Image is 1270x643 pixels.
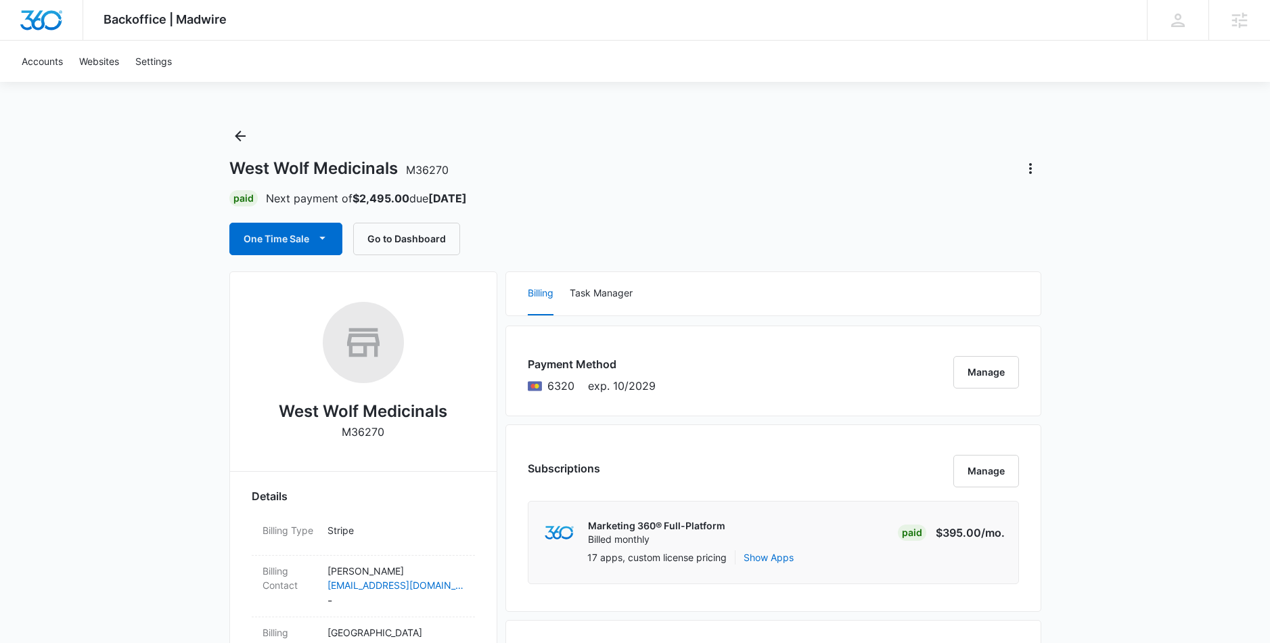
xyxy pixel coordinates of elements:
a: Websites [71,41,127,82]
h3: Payment Method [528,356,656,372]
span: exp. 10/2029 [588,378,656,394]
button: Manage [953,356,1019,389]
dt: Billing Contact [263,564,317,592]
p: Marketing 360® Full-Platform [588,519,725,533]
dd: - [327,564,464,608]
h2: West Wolf Medicinals [279,399,447,424]
a: Settings [127,41,180,82]
div: Paid [229,190,258,206]
button: Task Manager [570,272,633,315]
button: Go to Dashboard [353,223,460,255]
img: marketing360Logo [545,526,574,540]
button: One Time Sale [229,223,342,255]
button: Actions [1020,158,1041,179]
h1: West Wolf Medicinals [229,158,449,179]
p: Stripe [327,523,464,537]
span: Backoffice | Madwire [104,12,227,26]
span: Details [252,488,288,504]
p: $395.00 [936,525,1005,541]
div: Billing Contact[PERSON_NAME][EMAIL_ADDRESS][DOMAIN_NAME]- [252,556,475,617]
span: M36270 [406,163,449,177]
span: /mo. [981,526,1005,539]
button: Manage [953,455,1019,487]
div: Billing TypeStripe [252,515,475,556]
p: [PERSON_NAME] [327,564,464,578]
p: M36270 [342,424,384,440]
h3: Subscriptions [528,460,600,476]
span: Mastercard ending with [547,378,574,394]
strong: [DATE] [428,192,467,205]
p: 17 apps, custom license pricing [587,550,727,564]
p: Next payment of due [266,190,467,206]
strong: $2,495.00 [353,192,409,205]
dt: Billing Type [263,523,317,537]
p: Billed monthly [588,533,725,546]
div: Paid [898,525,926,541]
a: [EMAIL_ADDRESS][DOMAIN_NAME] [327,578,464,592]
button: Billing [528,272,553,315]
a: Accounts [14,41,71,82]
button: Show Apps [744,550,794,564]
button: Back [229,125,251,147]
